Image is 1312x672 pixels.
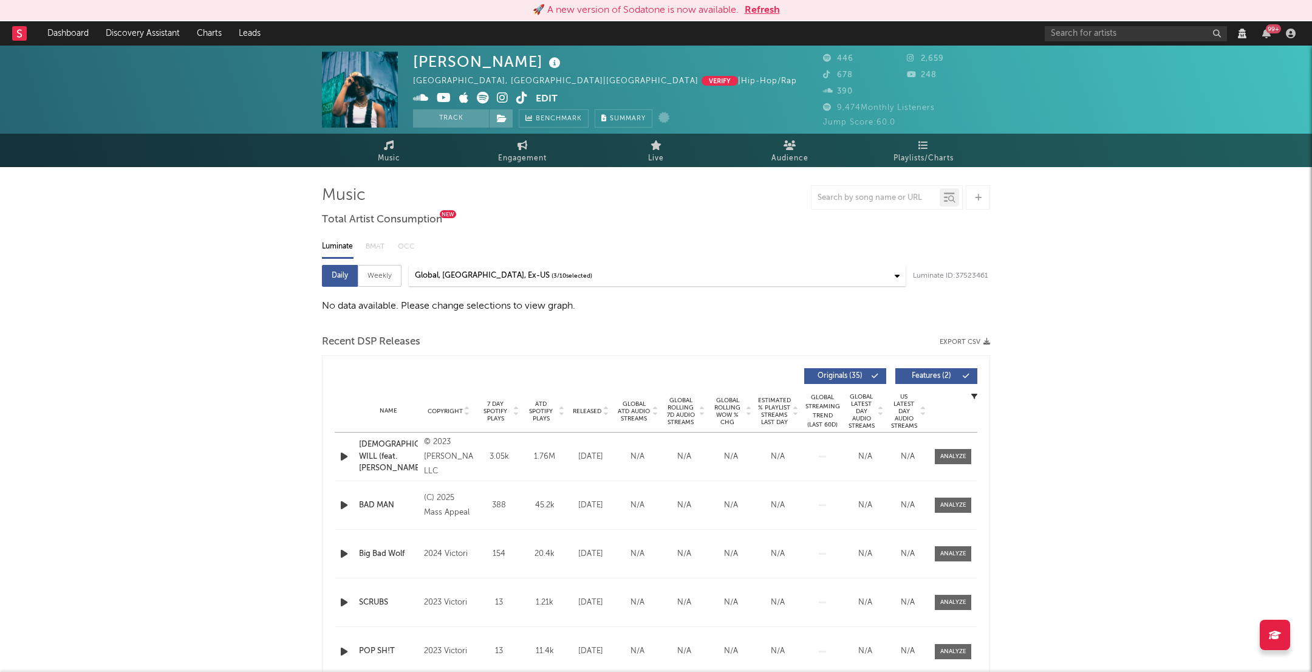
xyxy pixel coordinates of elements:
span: 7 Day Spotify Plays [479,400,511,422]
div: N/A [711,451,751,463]
span: Recent DSP Releases [322,335,420,349]
div: 🚀 A new version of Sodatone is now available. [533,3,739,18]
a: Audience [723,134,856,167]
div: N/A [711,499,751,512]
a: Leads [230,21,269,46]
span: Summary [610,115,646,122]
div: 2023 Victori [424,595,473,610]
div: [DATE] [570,499,611,512]
div: Weekly [358,265,401,287]
div: [PERSON_NAME] [413,52,564,72]
input: Search for artists [1045,26,1227,41]
div: N/A [664,548,705,560]
span: Live [648,151,664,166]
div: 154 [479,548,519,560]
div: 3.05k [479,451,519,463]
div: N/A [617,451,658,463]
div: [DATE] [570,597,611,609]
a: Dashboard [39,21,97,46]
div: N/A [889,451,926,463]
div: N/A [711,548,751,560]
a: SCRUBS [359,597,418,609]
div: Global Streaming Trend (Last 60D) [804,393,841,430]
span: Engagement [498,151,547,166]
div: N/A [617,597,658,609]
button: Export CSV [940,338,990,346]
span: 248 [907,71,937,79]
div: N/A [617,548,658,560]
div: N/A [889,499,926,512]
button: Summary [595,109,652,128]
span: 678 [823,71,853,79]
div: 388 [479,499,519,512]
a: BAD MAN [359,499,418,512]
div: 1.21k [525,597,564,609]
div: Name [359,406,418,416]
div: Luminate ID: 37523461 [913,269,990,283]
div: N/A [757,499,798,512]
span: 446 [823,55,853,63]
div: [GEOGRAPHIC_DATA], [GEOGRAPHIC_DATA] | [GEOGRAPHIC_DATA] | Hip-Hop/Rap [413,74,825,89]
div: N/A [889,645,926,657]
span: 390 [823,87,853,95]
a: Live [589,134,723,167]
a: Discovery Assistant [97,21,188,46]
div: N/A [889,548,926,560]
div: N/A [757,597,798,609]
button: Refresh [745,3,780,18]
a: Benchmark [519,109,589,128]
div: 2024 Victori [424,547,473,561]
div: N/A [847,548,883,560]
span: 2,659 [907,55,944,63]
button: Track [413,109,489,128]
div: New [440,210,456,218]
span: Playlists/Charts [893,151,954,166]
div: N/A [889,597,926,609]
div: 13 [479,645,519,657]
span: Global Rolling 7D Audio Streams [664,397,697,426]
a: Engagement [456,134,589,167]
div: 20.4k [525,548,564,560]
div: N/A [847,451,883,463]
div: N/A [664,597,705,609]
div: 45.2k [525,499,564,512]
span: Total Artist Consumption [322,213,442,227]
div: N/A [664,645,705,657]
button: Originals(35) [804,368,886,384]
span: ( 3 / 10 selected) [552,269,592,283]
span: Copyright [428,408,463,415]
div: (C) 2025 Mass Appeal [424,491,473,520]
div: N/A [617,645,658,657]
div: Big Bad Wolf [359,548,418,560]
div: N/A [757,451,798,463]
div: N/A [664,451,705,463]
div: N/A [711,597,751,609]
div: Global, [GEOGRAPHIC_DATA], Ex-US [415,269,550,283]
button: Features(2) [895,368,977,384]
span: Global Rolling WoW % Chg [711,397,744,426]
button: 99+ [1262,29,1271,38]
span: Features ( 2 ) [903,372,959,380]
span: Global ATD Audio Streams [617,400,651,422]
button: Edit [536,92,558,107]
input: Search by song name or URL [811,193,940,203]
span: Released [573,408,601,415]
span: Audience [771,151,808,166]
a: [DEMOGRAPHIC_DATA]'S WILL (feat. [PERSON_NAME]) [359,439,418,475]
div: 1.76M [525,451,564,463]
a: Music [322,134,456,167]
div: Luminate [322,236,354,257]
a: Charts [188,21,230,46]
a: POP SH!T [359,645,418,657]
div: [DATE] [570,451,611,463]
button: Verify [702,76,738,86]
a: Playlists/Charts [856,134,990,167]
div: N/A [711,645,751,657]
div: 11.4k [525,645,564,657]
div: N/A [847,645,883,657]
span: ATD Spotify Plays [525,400,557,422]
span: Originals ( 35 ) [812,372,868,380]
